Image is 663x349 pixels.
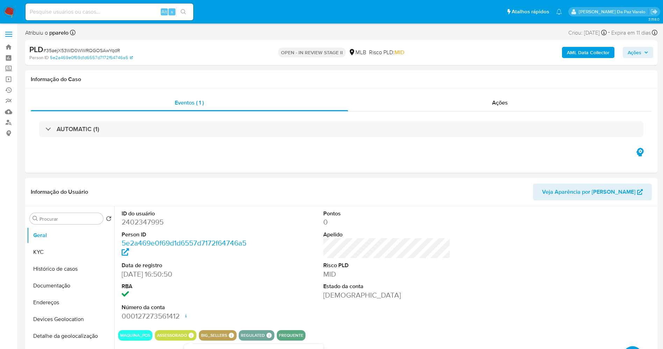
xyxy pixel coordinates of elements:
dd: 000127273561412 [122,311,249,321]
span: Ações [492,99,508,107]
input: Pesquise usuários ou casos... [26,7,193,16]
span: # 35aejX53WD0WWRQGOSAwYqdR [43,47,120,54]
button: Histórico de casos [27,261,114,277]
span: Alt [161,8,167,15]
button: Devices Geolocation [27,311,114,328]
b: pparelo [48,29,69,37]
span: Risco PLD: [369,49,404,56]
b: AML Data Collector [567,47,610,58]
span: Atribuiu o [25,29,69,37]
input: Procurar [39,216,100,222]
a: 5e2a469e0f69d1d6557d7172f64746a5 [122,238,246,258]
span: Atalhos rápidos [512,8,549,15]
dt: Risco PLD [323,262,451,269]
div: AUTOMATIC (1) [39,121,643,137]
dt: Estado da conta [323,283,451,290]
span: Ações [628,47,641,58]
dd: [DATE] 16:50:50 [122,269,249,279]
dt: ID do usuário [122,210,249,218]
span: MID [395,48,404,56]
h1: Informação do Usuário [31,188,88,195]
button: Veja Aparência por [PERSON_NAME] [533,184,652,200]
button: Procurar [33,216,38,221]
button: Detalhe da geolocalização [27,328,114,344]
button: search-icon [176,7,190,17]
dd: [DEMOGRAPHIC_DATA] [323,290,451,300]
span: Veja Aparência por [PERSON_NAME] [542,184,635,200]
div: MLB [348,49,366,56]
a: Notificações [556,9,562,15]
dd: 0 [323,217,451,227]
a: 5e2a469e0f69d1d6557d7172f64746a5 [50,55,133,61]
span: Expira em 11 dias [611,29,651,37]
span: Eventos ( 1 ) [175,99,204,107]
button: KYC [27,244,114,261]
dd: 2402347995 [122,217,249,227]
button: Documentação [27,277,114,294]
dd: MID [323,269,451,279]
button: Ações [623,47,653,58]
button: AML Data Collector [562,47,614,58]
a: Sair [650,8,658,15]
button: Geral [27,227,114,244]
div: Criou: [DATE] [568,28,607,37]
dt: Apelido [323,231,451,238]
dt: Pontos [323,210,451,218]
button: Retornar ao pedido padrão [106,216,111,223]
dt: RBA [122,283,249,290]
p: patricia.varelo@mercadopago.com.br [579,8,648,15]
h1: Informação do Caso [31,76,652,83]
b: PLD [29,44,43,55]
span: - [608,28,610,37]
dt: Person ID [122,231,249,238]
h3: AUTOMATIC (1) [57,125,99,133]
dt: Número da conta [122,304,249,311]
b: Person ID [29,55,49,61]
p: OPEN - IN REVIEW STAGE II [278,48,346,57]
dt: Data de registro [122,262,249,269]
span: s [171,8,173,15]
button: Endereços [27,294,114,311]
